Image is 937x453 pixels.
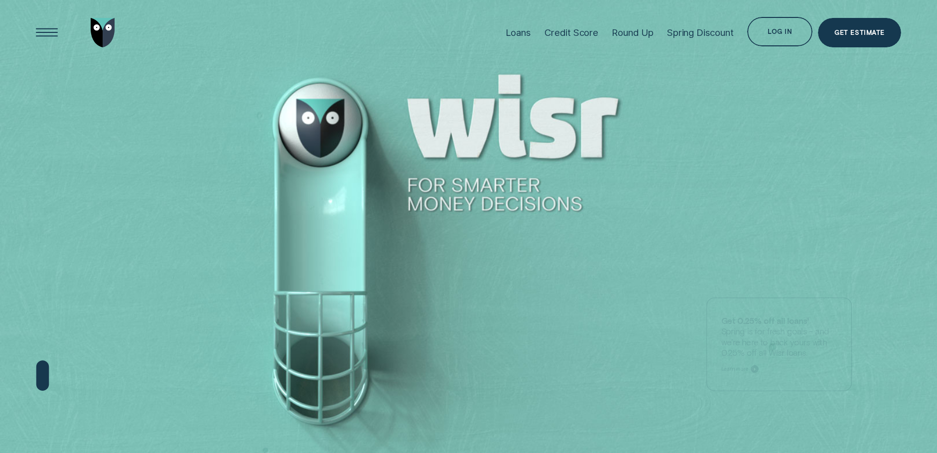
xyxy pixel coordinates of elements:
[721,316,837,358] p: Spring is for fresh goals - and we’re here to back yours with 0.25% off all Wisr loans.
[706,298,852,391] a: Get 0.25% off all loans¹Spring is for fresh goals - and we’re here to back yours with 0.25% off a...
[667,27,733,38] div: Spring Discount
[612,27,654,38] div: Round Up
[544,27,598,38] div: Credit Score
[721,316,809,326] strong: Get 0.25% off all loans¹
[721,366,749,373] span: Learn more
[91,18,115,47] img: Wisr
[818,18,901,47] a: Get Estimate
[506,27,531,38] div: Loans
[747,17,813,46] button: Log in
[32,18,62,47] button: Open Menu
